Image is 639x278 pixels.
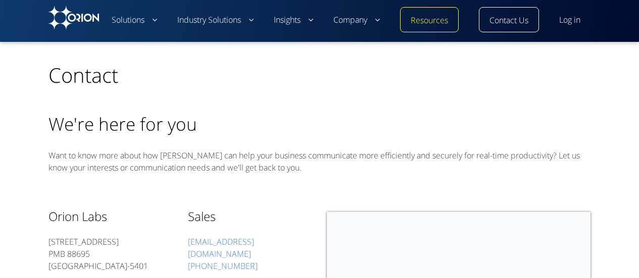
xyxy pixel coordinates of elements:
[333,14,380,26] a: Company
[489,15,528,27] a: Contact Us
[411,15,448,27] a: Resources
[188,236,254,260] a: [EMAIL_ADDRESS][DOMAIN_NAME]
[188,209,312,224] h3: Sales
[48,236,173,272] p: [STREET_ADDRESS] PMB 88695 [GEOGRAPHIC_DATA]-5401
[112,14,157,26] a: Solutions
[457,161,639,278] iframe: Chat Widget
[48,149,591,174] p: Want to know more about how [PERSON_NAME] can help your business communicate more efficiently and...
[48,113,591,135] h2: We're here for you
[48,6,99,29] img: Orion
[48,47,118,88] h1: Contact
[559,14,580,26] a: Log in
[274,14,313,26] a: Insights
[188,260,258,272] a: [PHONE_NUMBER]
[48,209,173,224] h3: Orion Labs
[177,14,254,26] a: Industry Solutions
